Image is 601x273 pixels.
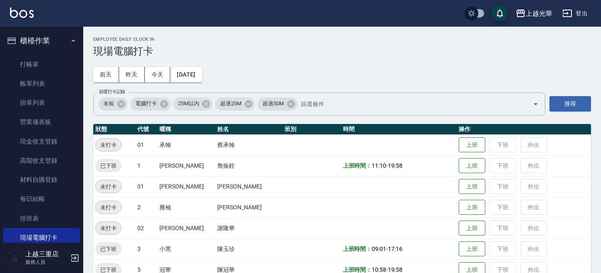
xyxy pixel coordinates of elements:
td: [PERSON_NAME] [215,176,283,197]
button: 搜尋 [549,96,591,112]
a: 現金收支登錄 [3,132,80,151]
a: 材料自購登錄 [3,170,80,189]
h2: Employee Daily Clock In [93,37,591,42]
button: 上班 [459,137,485,153]
h5: 上越三重店 [25,250,68,258]
a: 每日結帳 [3,189,80,208]
button: save [492,5,508,22]
img: Person [7,250,23,266]
span: 超過50M [258,99,289,108]
th: 狀態 [93,124,135,135]
span: 電腦打卡 [130,99,162,108]
b: 上班時間： [343,162,372,169]
span: 未知 [98,99,119,108]
a: 營業儀表板 [3,112,80,132]
td: 1 [135,155,157,176]
div: 25M以內 [173,97,213,111]
th: 班別 [283,124,340,135]
b: 上班時間： [343,266,372,273]
div: 電腦打卡 [130,97,171,111]
a: 掛單列表 [3,93,80,112]
span: 未打卡 [96,203,121,212]
td: 謝隆華 [215,218,283,238]
button: 昨天 [119,67,145,82]
th: 暱稱 [157,124,215,135]
div: 上越光華 [526,8,552,19]
span: 09:01 [372,246,386,252]
h3: 現場電腦打卡 [93,45,591,57]
a: 打帳單 [3,55,80,74]
td: 陳玉珍 [215,238,283,259]
td: 詹振銓 [215,155,283,176]
span: 25M以內 [173,99,204,108]
div: 超過25M [215,97,255,111]
a: 排班表 [3,209,80,228]
img: Logo [10,7,34,18]
div: 未知 [98,97,128,111]
p: 服務人員 [25,258,68,266]
td: [PERSON_NAME] [215,197,283,218]
td: 01 [135,134,157,155]
button: 上班 [459,179,485,194]
span: 未打卡 [96,141,121,149]
button: 上班 [459,241,485,257]
td: - [341,238,457,259]
td: [PERSON_NAME] [157,155,215,176]
button: 櫃檯作業 [3,30,80,52]
span: 11:10 [372,162,386,169]
td: 3 [135,238,157,259]
a: 帳單列表 [3,74,80,93]
span: 未打卡 [96,182,121,191]
td: 02 [135,218,157,238]
td: 小黑 [157,238,215,259]
span: 已下班 [95,161,122,170]
button: 上越光華 [512,5,556,22]
button: [DATE] [170,67,202,82]
td: 承翰 [157,134,215,155]
label: 篩選打卡記錄 [99,89,125,95]
span: 未打卡 [96,224,121,233]
button: Open [529,97,542,111]
td: 蔡承翰 [215,134,283,155]
th: 時間 [341,124,457,135]
b: 上班時間： [343,246,372,252]
button: 上班 [459,221,485,236]
span: 超過25M [215,99,246,108]
a: 現場電腦打卡 [3,228,80,247]
span: 17:16 [388,246,402,252]
button: 今天 [145,67,171,82]
button: 上班 [459,158,485,174]
td: - [341,155,457,176]
button: 登出 [559,6,591,21]
span: 10:58 [372,266,386,273]
th: 代號 [135,124,157,135]
td: 01 [135,176,157,197]
span: 19:58 [388,266,402,273]
div: 超過50M [258,97,298,111]
button: 上班 [459,200,485,215]
a: 高階收支登錄 [3,151,80,170]
input: 篩選條件 [299,97,518,111]
th: 操作 [457,124,591,135]
td: 雅袖 [157,197,215,218]
th: 姓名 [215,124,283,135]
td: 2 [135,197,157,218]
td: [PERSON_NAME] [157,218,215,238]
span: 已下班 [95,245,122,253]
span: 19:58 [388,162,402,169]
button: 前天 [93,67,119,82]
td: [PERSON_NAME] [157,176,215,197]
